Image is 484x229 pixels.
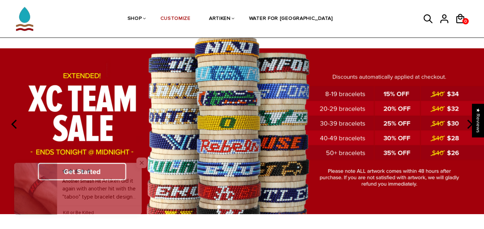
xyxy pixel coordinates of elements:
[7,116,23,132] button: previous
[209,0,231,38] a: ARTIKEN
[472,104,484,137] div: Click to open Judge.me floating reviews tab
[249,0,333,38] a: WATER FOR [GEOGRAPHIC_DATA]
[136,158,147,168] span: Close popup widget
[128,0,142,38] a: SHOP
[461,116,477,132] button: next
[462,18,469,24] a: 0
[161,0,191,38] a: CUSTOMIZE
[462,17,469,26] span: 0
